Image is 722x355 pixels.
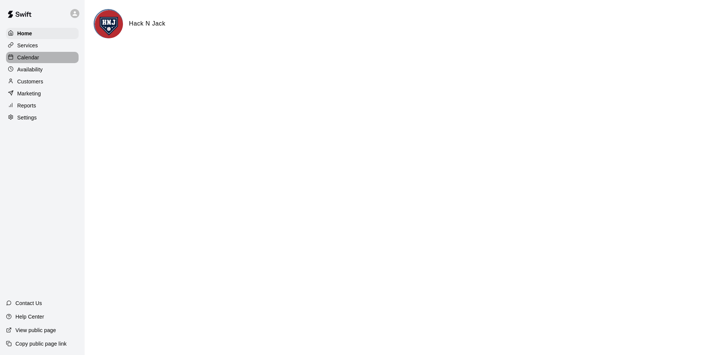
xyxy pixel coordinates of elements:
a: Reports [6,100,79,111]
p: View public page [15,326,56,334]
p: Reports [17,102,36,109]
p: Availability [17,66,43,73]
p: Help Center [15,313,44,320]
a: Calendar [6,52,79,63]
p: Settings [17,114,37,121]
a: Services [6,40,79,51]
a: Customers [6,76,79,87]
a: Home [6,28,79,39]
p: Home [17,30,32,37]
p: Copy public page link [15,340,67,347]
p: Marketing [17,90,41,97]
a: Marketing [6,88,79,99]
p: Contact Us [15,299,42,307]
a: Settings [6,112,79,123]
p: Calendar [17,54,39,61]
p: Services [17,42,38,49]
h6: Hack N Jack [129,19,165,29]
a: Availability [6,64,79,75]
p: Customers [17,78,43,85]
img: Hack N Jack logo [95,10,123,38]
